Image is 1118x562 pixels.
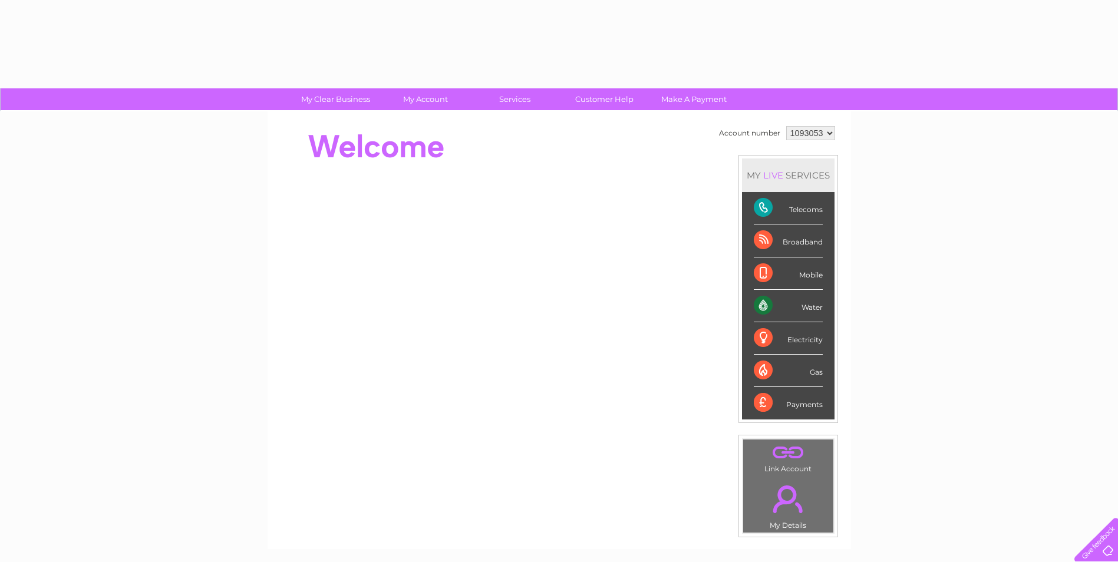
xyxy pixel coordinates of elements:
div: Water [754,290,823,322]
div: Mobile [754,257,823,290]
div: Payments [754,387,823,419]
a: Customer Help [556,88,653,110]
td: Link Account [743,439,834,476]
a: My Account [377,88,474,110]
div: Gas [754,355,823,387]
a: Make A Payment [645,88,743,110]
div: Electricity [754,322,823,355]
a: Services [466,88,563,110]
div: LIVE [761,170,786,181]
td: My Details [743,475,834,533]
td: Account number [716,123,783,143]
a: . [746,442,830,463]
a: My Clear Business [287,88,384,110]
div: MY SERVICES [742,158,835,192]
div: Telecoms [754,192,823,224]
div: Broadband [754,224,823,257]
a: . [746,478,830,520]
